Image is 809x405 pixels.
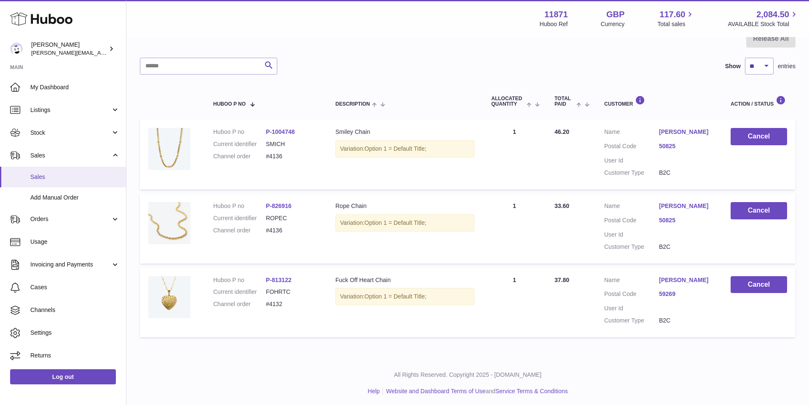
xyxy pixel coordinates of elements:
[213,152,266,160] dt: Channel order
[335,140,474,157] div: Variation:
[213,300,266,308] dt: Channel order
[659,216,714,224] a: 50825
[335,276,474,284] div: Fuck Off Heart Chain
[30,261,111,269] span: Invoicing and Payments
[604,290,659,300] dt: Postal Code
[659,128,714,136] a: [PERSON_NAME]
[266,128,295,135] a: P-1004748
[266,288,319,296] dd: FOHRTC
[659,9,685,20] span: 117.60
[604,317,659,325] dt: Customer Type
[266,277,292,283] a: P-813122
[383,387,568,395] li: and
[213,214,266,222] dt: Current identifier
[659,276,714,284] a: [PERSON_NAME]
[731,128,787,145] button: Cancel
[364,219,426,226] span: Option 1 = Default Title;
[659,317,714,325] dd: B2C
[731,276,787,293] button: Cancel
[555,96,574,107] span: Total paid
[491,96,525,107] span: ALLOCATED Quantity
[213,101,246,107] span: Huboo P no
[364,145,426,152] span: Option 1 = Default Title;
[335,128,474,136] div: Smiley Chain
[659,202,714,210] a: [PERSON_NAME]
[335,214,474,232] div: Variation:
[30,306,120,314] span: Channels
[30,83,120,91] span: My Dashboard
[496,388,568,394] a: Service Terms & Conditions
[604,216,659,226] dt: Postal Code
[148,202,190,244] img: 8_3eea887f-8c6e-4a7a-a2e1-d287213bf48d.jpg
[725,62,741,70] label: Show
[30,152,111,160] span: Sales
[604,243,659,251] dt: Customer Type
[659,169,714,177] dd: B2C
[604,304,659,312] dt: User Id
[604,96,714,107] div: Customer
[731,202,787,219] button: Cancel
[30,215,111,223] span: Orders
[604,202,659,212] dt: Name
[657,20,695,28] span: Total sales
[728,9,799,28] a: 2,084.50 AVAILABLE Stock Total
[540,20,568,28] div: Huboo Ref
[604,157,659,165] dt: User Id
[601,20,625,28] div: Currency
[657,9,695,28] a: 117.60 Total sales
[483,120,546,189] td: 1
[10,43,23,55] img: katie@hoopsandchains.com
[659,290,714,298] a: 59269
[30,238,120,246] span: Usage
[31,41,107,57] div: [PERSON_NAME]
[266,152,319,160] dd: #4136
[544,9,568,20] strong: 11871
[604,169,659,177] dt: Customer Type
[604,231,659,239] dt: User Id
[213,226,266,234] dt: Channel order
[368,388,380,394] a: Help
[386,388,485,394] a: Website and Dashboard Terms of Use
[604,142,659,152] dt: Postal Code
[335,288,474,305] div: Variation:
[604,128,659,138] dt: Name
[335,101,370,107] span: Description
[10,369,116,384] a: Log out
[148,276,190,318] img: WOLFBADGER_27.png
[728,20,799,28] span: AVAILABLE Stock Total
[555,277,569,283] span: 37.80
[659,142,714,150] a: 50825
[213,140,266,148] dt: Current identifier
[756,9,789,20] span: 2,084.50
[778,62,796,70] span: entries
[364,293,426,300] span: Option 1 = Default Title;
[30,129,111,137] span: Stock
[266,300,319,308] dd: #4132
[604,276,659,286] dt: Name
[731,96,787,107] div: Action / Status
[266,214,319,222] dd: ROPEC
[133,371,802,379] p: All Rights Reserved. Copyright 2025 - [DOMAIN_NAME]
[266,202,292,209] a: P-826916
[31,49,169,56] span: [PERSON_NAME][EMAIL_ADDRESS][DOMAIN_NAME]
[213,288,266,296] dt: Current identifier
[335,202,474,210] div: Rope Chain
[213,202,266,210] dt: Huboo P no
[30,352,120,360] span: Returns
[30,106,111,114] span: Listings
[555,202,569,209] span: 33.60
[148,128,190,170] img: CHUNKY_SMILEY_CHAIN.jpg
[606,9,624,20] strong: GBP
[30,329,120,337] span: Settings
[30,283,120,291] span: Cases
[483,268,546,338] td: 1
[659,243,714,251] dd: B2C
[483,194,546,264] td: 1
[266,226,319,234] dd: #4136
[213,128,266,136] dt: Huboo P no
[30,173,120,181] span: Sales
[30,194,120,202] span: Add Manual Order
[213,276,266,284] dt: Huboo P no
[555,128,569,135] span: 46.20
[266,140,319,148] dd: SMICH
